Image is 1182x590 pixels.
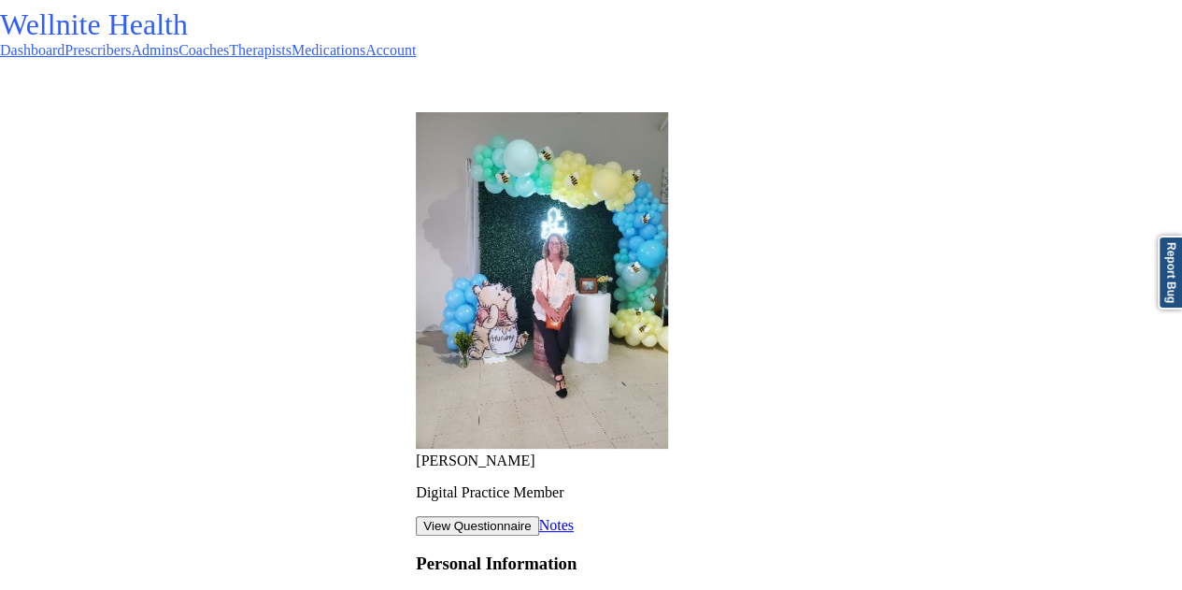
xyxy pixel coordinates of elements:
img: 7edb5f37-b738-4c34-a5c9-a65114ebe5b420220723_110552.jpg [416,112,668,449]
a: Therapists [229,42,292,58]
a: Admins [131,42,178,58]
a: Coaches [178,42,229,58]
div: [PERSON_NAME] [416,453,1182,469]
h3: Personal Information [416,554,1182,574]
button: View Questionnaire [416,516,538,536]
a: Report Bug [1158,236,1182,309]
a: Medications [292,42,365,58]
a: Notes [539,517,574,533]
a: Account [365,42,416,58]
p: Digital Practice Member [416,484,1182,501]
a: Prescribers [64,42,131,58]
